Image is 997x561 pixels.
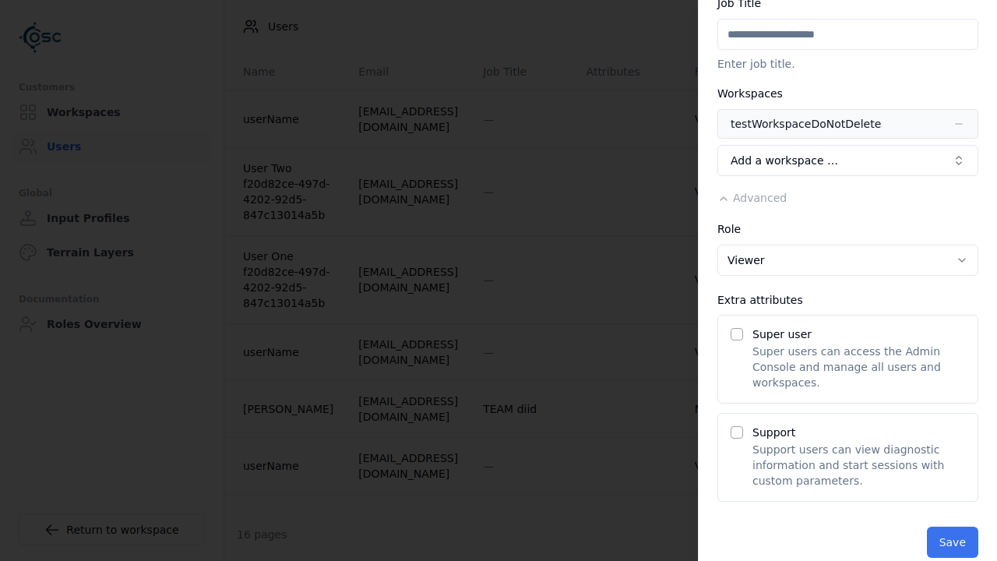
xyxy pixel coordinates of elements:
[752,426,795,439] label: Support
[717,190,787,206] button: Advanced
[717,223,741,235] label: Role
[733,192,787,204] span: Advanced
[731,116,881,132] div: testWorkspaceDoNotDelete
[752,344,965,390] p: Super users can access the Admin Console and manage all users and workspaces.
[717,56,978,72] p: Enter job title.
[717,295,978,305] div: Extra attributes
[927,527,978,558] button: Save
[731,153,838,168] span: Add a workspace …
[717,87,783,100] label: Workspaces
[752,328,812,340] label: Super user
[752,442,965,489] p: Support users can view diagnostic information and start sessions with custom parameters.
